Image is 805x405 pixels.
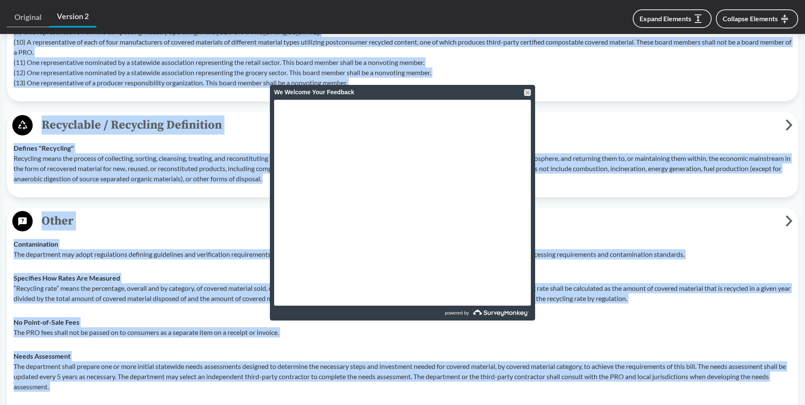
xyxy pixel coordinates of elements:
p: The department may adopt regulations defining guidelines and verification requirements for covere... [14,249,791,259]
strong: No Point-of-Sale Fees [14,318,79,326]
a: Version 2 [49,7,96,28]
p: The PRO fees shall not be passed on to consumers as a separate item on a receipt or invoice. [14,327,791,337]
p: The department shall prepare one or more initial statewide needs assessments designed to determin... [14,361,791,392]
button: Collapse Elements [716,9,798,28]
a: powered by [404,306,531,321]
p: Recycling means the process of collecting, sorting, cleansing, treating, and reconstituting mater... [14,153,791,184]
span: powered by [445,306,469,321]
strong: Contamination [14,240,58,248]
strong: Needs Assessment [14,352,70,360]
span: Other [33,211,785,231]
strong: Defines "Recycling" [14,144,74,152]
button: Expand Elements [633,9,712,28]
a: Original [7,8,49,27]
button: Recyclable / Recycling Definition [10,115,795,136]
button: Other [10,211,795,232]
strong: Specifies How Rates Are Measured [14,274,120,282]
div: We Welcome Your Feedback [274,85,531,100]
p: “Recycling rate” means the percentage, overall and by category, of covered material sold, offered... [14,283,791,304]
span: Recyclable / Recycling Definition [33,115,785,135]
